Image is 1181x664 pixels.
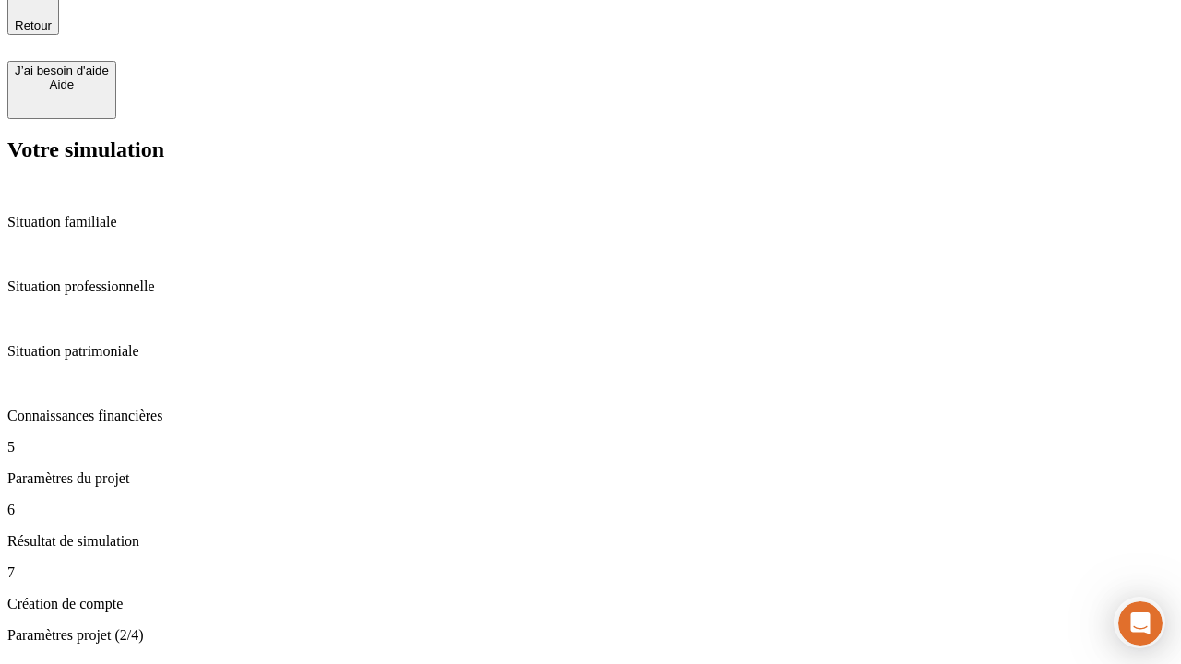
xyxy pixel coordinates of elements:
[1118,601,1163,646] iframe: Intercom live chat
[7,214,1174,231] p: Situation familiale
[7,439,1174,456] p: 5
[7,533,1174,550] p: Résultat de simulation
[7,502,1174,518] p: 6
[7,137,1174,162] h2: Votre simulation
[1114,597,1165,648] iframe: Intercom live chat discovery launcher
[7,343,1174,360] p: Situation patrimoniale
[7,596,1174,612] p: Création de compte
[7,408,1174,424] p: Connaissances financières
[7,279,1174,295] p: Situation professionnelle
[7,627,1174,644] p: Paramètres projet (2/4)
[7,61,116,119] button: J’ai besoin d'aideAide
[7,470,1174,487] p: Paramètres du projet
[15,18,52,32] span: Retour
[15,77,109,91] div: Aide
[7,564,1174,581] p: 7
[15,64,109,77] div: J’ai besoin d'aide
